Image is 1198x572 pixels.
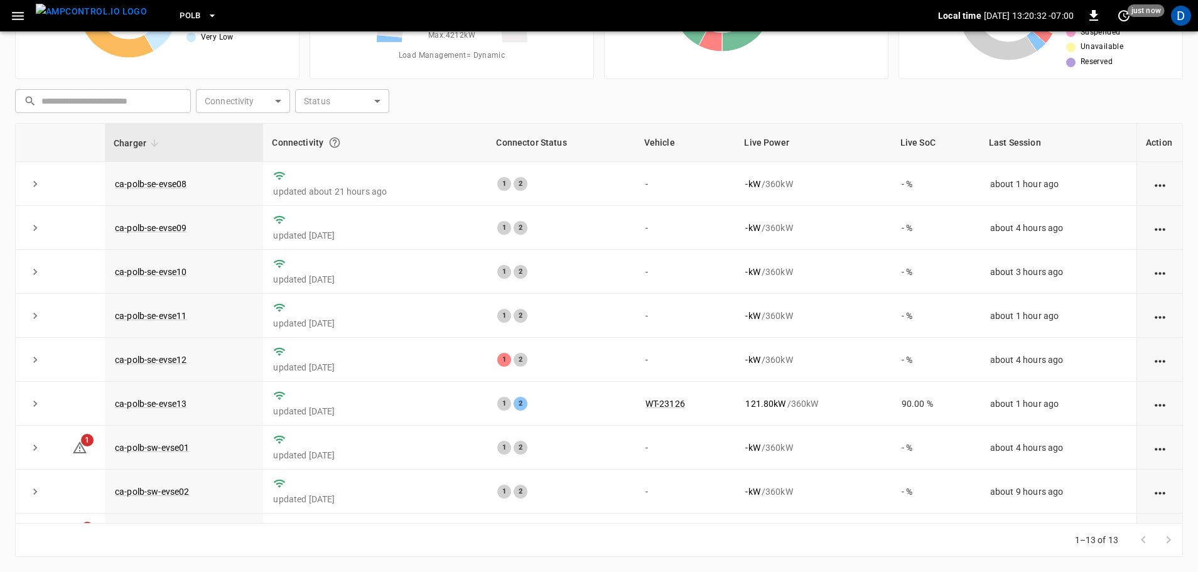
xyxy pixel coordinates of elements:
td: - [635,338,736,382]
p: - kW [745,485,760,498]
div: / 360 kW [745,310,881,322]
p: [DATE] 13:20:32 -07:00 [984,9,1074,22]
td: - % [892,162,980,206]
th: Live Power [735,124,891,162]
p: updated [DATE] [273,493,477,505]
button: expand row [26,482,45,501]
td: 90.00 % [892,382,980,426]
a: 1 [72,442,87,452]
div: 2 [514,177,527,191]
td: about 9 hours ago [980,470,1136,514]
th: Vehicle [635,124,736,162]
span: Very Low [201,31,234,44]
p: updated [DATE] [273,361,477,374]
button: expand row [26,438,45,457]
div: action cell options [1152,222,1168,234]
td: about 1 hour ago [980,162,1136,206]
div: action cell options [1152,266,1168,278]
p: 121.80 kW [745,397,785,410]
p: updated about 21 hours ago [273,185,477,198]
p: - kW [745,310,760,322]
a: WT-23126 [645,399,685,409]
td: - [635,250,736,294]
td: about 4 hours ago [980,206,1136,250]
a: ca-polb-se-evse09 [115,223,187,233]
div: 2 [514,309,527,323]
div: 1 [497,221,511,235]
img: ampcontrol.io logo [36,4,147,19]
p: - kW [745,353,760,366]
div: action cell options [1152,353,1168,366]
p: - kW [745,222,760,234]
div: 1 [497,177,511,191]
span: Unavailable [1081,41,1123,53]
span: 1 [81,434,94,446]
a: ca-polb-se-evse08 [115,179,187,189]
button: expand row [26,350,45,369]
div: / 360 kW [745,397,881,410]
div: 2 [514,265,527,279]
p: - kW [745,178,760,190]
div: / 360 kW [745,266,881,278]
div: action cell options [1152,397,1168,410]
span: Charger [114,136,163,151]
div: 2 [514,485,527,499]
div: 1 [497,485,511,499]
p: - kW [745,266,760,278]
div: 2 [514,353,527,367]
p: 1–13 of 13 [1075,534,1119,546]
td: - [635,294,736,338]
td: about 4 hours ago [980,426,1136,470]
div: action cell options [1152,178,1168,190]
div: 1 [497,353,511,367]
td: - % [892,206,980,250]
button: set refresh interval [1114,6,1134,26]
div: / 360 kW [745,222,881,234]
th: Live SoC [892,124,980,162]
p: updated [DATE] [273,405,477,418]
button: expand row [26,175,45,193]
p: Local time [938,9,981,22]
button: Connection between the charger and our software. [323,131,346,154]
a: ca-polb-se-evse10 [115,267,187,277]
p: updated [DATE] [273,317,477,330]
p: updated [DATE] [273,273,477,286]
div: 1 [497,309,511,323]
th: Connector Status [487,124,635,162]
span: Suspended [1081,26,1121,39]
a: ca-polb-sw-evse01 [115,443,190,453]
div: Connectivity [272,131,478,154]
td: - [635,514,736,558]
td: - % [892,426,980,470]
td: - % [892,470,980,514]
td: - [635,426,736,470]
td: - [635,470,736,514]
a: ca-polb-se-evse11 [115,311,187,321]
td: about 4 hours ago [980,338,1136,382]
button: expand row [26,262,45,281]
span: PoLB [180,9,201,23]
td: - [635,206,736,250]
div: profile-icon [1171,6,1191,26]
div: / 360 kW [745,485,881,498]
td: - % [892,514,980,558]
th: Action [1136,124,1182,162]
div: / 360 kW [745,353,881,366]
td: about 1 hour ago [980,382,1136,426]
div: 1 [497,397,511,411]
span: Load Management = Dynamic [399,50,505,62]
p: updated [DATE] [273,449,477,461]
a: ca-polb-se-evse12 [115,355,187,365]
span: 1 [81,522,94,534]
td: - [635,162,736,206]
td: about 2 hours ago [980,514,1136,558]
div: action cell options [1152,485,1168,498]
td: - % [892,250,980,294]
div: 2 [514,397,527,411]
button: expand row [26,219,45,237]
span: Max. 4212 kW [428,30,475,42]
td: - % [892,294,980,338]
button: expand row [26,306,45,325]
td: about 3 hours ago [980,250,1136,294]
button: expand row [26,394,45,413]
